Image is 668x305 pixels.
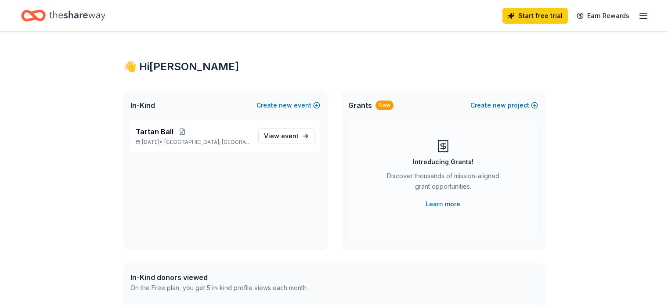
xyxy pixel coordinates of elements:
span: Tartan Ball [136,126,173,137]
a: View event [258,128,315,144]
div: In-Kind donors viewed [130,272,308,283]
span: [GEOGRAPHIC_DATA], [GEOGRAPHIC_DATA] [164,139,251,146]
span: new [493,100,506,111]
span: event [281,132,299,140]
div: Introducing Grants! [413,157,473,167]
a: Earn Rewards [571,8,635,24]
button: Createnewevent [256,100,320,111]
span: new [279,100,292,111]
div: On the Free plan, you get 5 in-kind profile views each month. [130,283,308,293]
a: Home [21,5,105,26]
span: In-Kind [130,100,155,111]
span: Grants [348,100,372,111]
span: View [264,131,299,141]
a: Learn more [426,199,460,209]
div: New [376,100,394,110]
div: Discover thousands of mission-aligned grant opportunities. [383,171,503,195]
button: Createnewproject [470,100,538,111]
div: 👋 Hi [PERSON_NAME] [123,60,545,74]
a: Start free trial [502,8,568,24]
p: [DATE] • [136,139,251,146]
